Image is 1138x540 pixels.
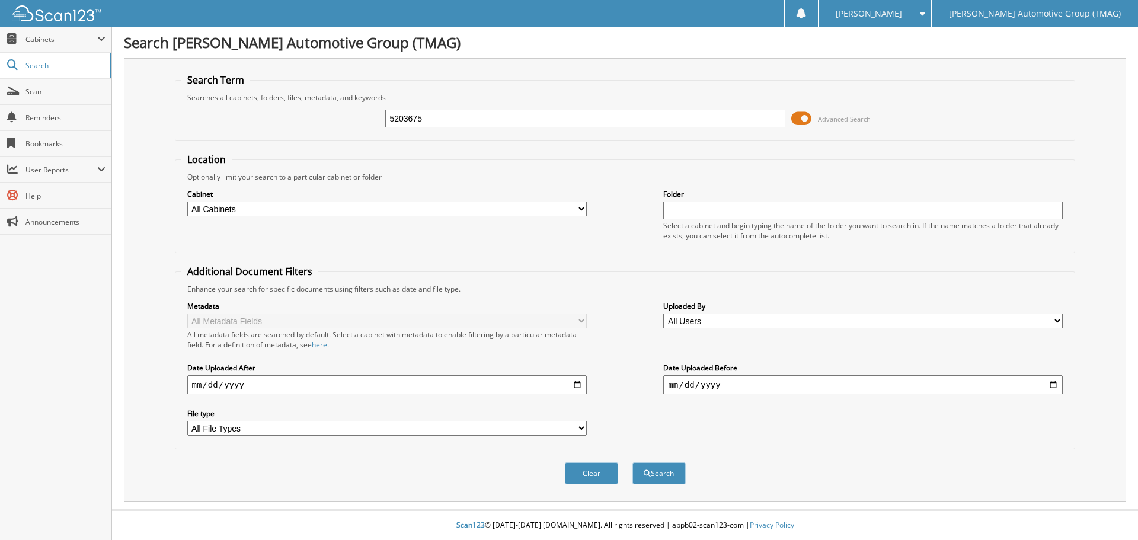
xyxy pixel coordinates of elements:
[25,60,104,71] span: Search
[181,153,232,166] legend: Location
[124,33,1126,52] h1: Search [PERSON_NAME] Automotive Group (TMAG)
[663,301,1063,311] label: Uploaded By
[663,375,1063,394] input: end
[181,92,1069,103] div: Searches all cabinets, folders, files, metadata, and keywords
[187,408,587,418] label: File type
[25,87,106,97] span: Scan
[663,189,1063,199] label: Folder
[12,5,101,21] img: scan123-logo-white.svg
[818,114,871,123] span: Advanced Search
[181,172,1069,182] div: Optionally limit your search to a particular cabinet or folder
[181,74,250,87] legend: Search Term
[25,139,106,149] span: Bookmarks
[750,520,794,530] a: Privacy Policy
[187,301,587,311] label: Metadata
[181,284,1069,294] div: Enhance your search for specific documents using filters such as date and file type.
[632,462,686,484] button: Search
[949,10,1121,17] span: [PERSON_NAME] Automotive Group (TMAG)
[456,520,485,530] span: Scan123
[181,265,318,278] legend: Additional Document Filters
[187,375,587,394] input: start
[25,191,106,201] span: Help
[25,34,97,44] span: Cabinets
[312,340,327,350] a: here
[187,363,587,373] label: Date Uploaded After
[187,330,587,350] div: All metadata fields are searched by default. Select a cabinet with metadata to enable filtering b...
[565,462,618,484] button: Clear
[112,511,1138,540] div: © [DATE]-[DATE] [DOMAIN_NAME]. All rights reserved | appb02-scan123-com |
[25,165,97,175] span: User Reports
[663,363,1063,373] label: Date Uploaded Before
[25,113,106,123] span: Reminders
[663,221,1063,241] div: Select a cabinet and begin typing the name of the folder you want to search in. If the name match...
[836,10,902,17] span: [PERSON_NAME]
[25,217,106,227] span: Announcements
[187,189,587,199] label: Cabinet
